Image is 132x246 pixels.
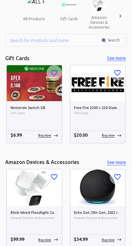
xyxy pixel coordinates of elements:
p: Buy now [39,133,51,138]
span: Amazon Devices & Accessories [74,216,122,221]
h5: Amazon Devices & Accessories [5,159,79,166]
h6: Echo Dot (5th Gen, 2022 release) | With bigger vibrant sound, helpful routines and Alexa | Charcoal [74,210,122,216]
span: $ 34.99 [74,237,88,242]
h6: Free Fire 2200 + 220 Diamond GB [74,105,122,111]
h6: Nintendo Switch GB [11,105,58,111]
button: all products [18,11,50,27]
input: Search for Products and more [5,34,101,47]
img: Echo Dot (5th Gen, 2022 release) | With bigger vibrant sound, helpful routines and Alexa | Charco... [70,169,126,206]
span: Search [108,37,120,43]
span: Gift Cards [74,111,122,116]
img: Nintendo Switch GB image [7,65,62,101]
img: Blink Wired Floodlight Camera – Smart security camera, 2600 lumens, HD live view, enhanced motion... [7,169,62,206]
span: $ 6.99 [11,133,22,138]
button: gift cards [55,11,84,27]
span: $ 99.99 [11,237,24,242]
p: Buy now [102,238,115,242]
span: Amazon Devices & Accessories [11,216,58,221]
button: See more [106,54,127,62]
img: Free Fire 2200 + 220 Diamond GB image [70,65,126,101]
p: Buy now [102,133,115,138]
p: Buy now [39,238,51,242]
h6: Blink Wired Floodlight Camera – Smart security camera, 2600 lumens, HD live view, enhanced motion... [11,210,58,216]
button: See more [106,159,127,167]
span: Gift Cards [11,111,58,116]
span: $ 20.00 [74,133,88,138]
h5: Gift Cards [5,55,30,62]
button: amazon devices & accessories [84,11,115,33]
